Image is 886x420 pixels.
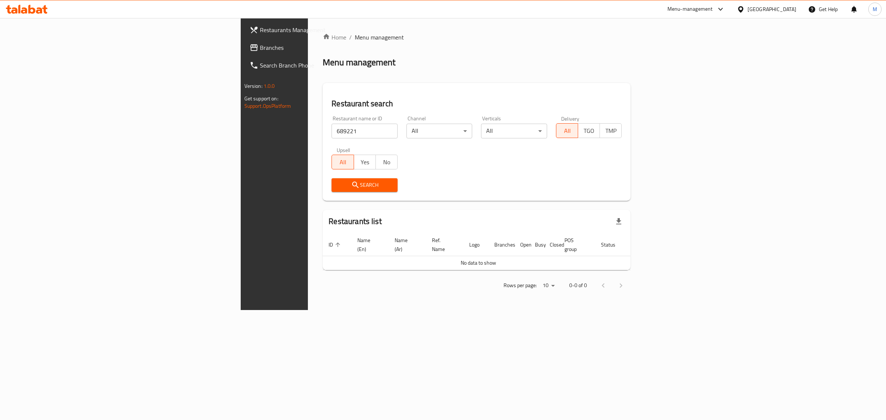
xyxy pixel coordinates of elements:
button: TMP [600,123,622,138]
span: Get support on: [244,94,278,103]
span: TGO [581,125,597,136]
span: POS group [564,236,586,254]
nav: breadcrumb [323,33,631,42]
table: enhanced table [323,234,659,270]
span: All [559,125,575,136]
span: No [379,157,395,168]
span: Yes [357,157,373,168]
span: Search Branch Phone [260,61,383,70]
a: Support.OpsPlatform [244,101,291,111]
div: Menu-management [667,5,713,14]
span: Search [337,180,392,190]
label: Delivery [561,116,580,121]
span: Ref. Name [432,236,454,254]
div: All [406,124,473,138]
a: Restaurants Management [244,21,389,39]
th: Open [514,234,529,256]
button: TGO [578,123,600,138]
p: Rows per page: [504,281,537,290]
button: Search [332,178,398,192]
span: Status [601,240,625,249]
th: Branches [488,234,514,256]
span: Version: [244,81,262,91]
label: Upsell [337,147,350,152]
button: All [556,123,578,138]
span: Name (En) [357,236,380,254]
input: Search for restaurant name or ID.. [332,124,398,138]
div: Rows per page: [540,280,557,291]
span: Branches [260,43,383,52]
span: M [873,5,877,13]
span: Name (Ar) [395,236,417,254]
span: TMP [603,125,619,136]
div: Export file [610,213,628,230]
a: Search Branch Phone [244,56,389,74]
span: All [335,157,351,168]
div: [GEOGRAPHIC_DATA] [748,5,796,13]
a: Branches [244,39,389,56]
button: Yes [354,155,376,169]
th: Busy [529,234,544,256]
p: 0-0 of 0 [569,281,587,290]
h2: Restaurant search [332,98,622,109]
span: No data to show [461,258,496,268]
button: No [375,155,398,169]
span: Restaurants Management [260,25,383,34]
span: 1.0.0 [264,81,275,91]
h2: Restaurants list [329,216,381,227]
span: ID [329,240,343,249]
th: Closed [544,234,559,256]
th: Logo [463,234,488,256]
button: All [332,155,354,169]
div: All [481,124,547,138]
